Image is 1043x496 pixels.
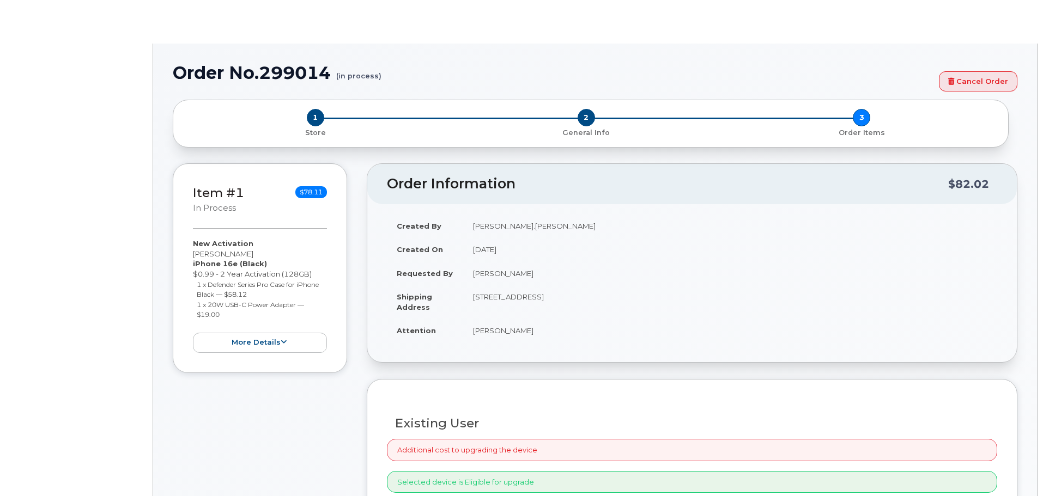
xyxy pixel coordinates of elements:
[193,238,327,352] div: [PERSON_NAME] $0.99 - 2 Year Activation (128GB)
[453,128,719,138] p: General Info
[463,237,997,261] td: [DATE]
[448,126,724,138] a: 2 General Info
[395,417,989,430] h3: Existing User
[193,185,244,200] a: Item #1
[397,292,432,311] strong: Shipping Address
[295,186,327,198] span: $78.11
[948,174,989,194] div: $82.02
[939,71,1017,91] a: Cancel Order
[307,109,324,126] span: 1
[578,109,595,126] span: 2
[193,239,253,248] strong: New Activation
[197,301,304,319] small: 1 x 20W USB-C Power Adapter — $19.00
[397,222,441,230] strong: Created By
[397,269,453,278] strong: Requested By
[197,280,319,299] small: 1 x Defender Series Pro Case for iPhone Black — $58.12
[182,126,448,138] a: 1 Store
[387,439,997,461] div: Additional cost to upgrading the device
[173,63,933,82] h1: Order No.299014
[397,326,436,335] strong: Attention
[193,333,327,353] button: more details
[397,245,443,254] strong: Created On
[193,203,236,213] small: in process
[463,261,997,285] td: [PERSON_NAME]
[186,128,444,138] p: Store
[193,259,267,268] strong: iPhone 16e (Black)
[463,285,997,319] td: [STREET_ADDRESS]
[387,471,997,493] div: Selected device is Eligible for upgrade
[463,214,997,238] td: [PERSON_NAME].[PERSON_NAME]
[336,63,381,80] small: (in process)
[387,176,948,192] h2: Order Information
[463,319,997,342] td: [PERSON_NAME]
